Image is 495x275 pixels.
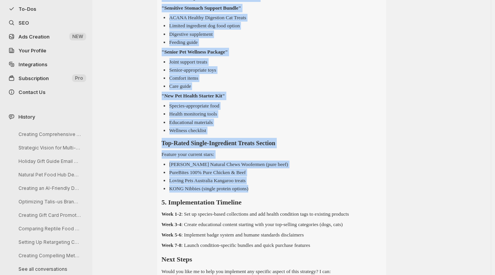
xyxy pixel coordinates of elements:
p: : Implement badge system and humane standards disclaimers [162,231,381,239]
span: Subscription [18,75,49,81]
a: Your Profile [5,44,88,57]
span: Integrations [18,61,47,67]
span: Contact Us [18,89,45,95]
strong: Week 5-6 [162,232,182,238]
p: Loving Pets Australia Kangaroo treats [169,178,246,183]
p: Species-appropriate food [169,103,219,109]
p: Feeding guide [169,39,198,45]
p: Digestive supplement [169,31,213,37]
button: To-Dos [5,2,88,16]
strong: Week 7-8 [162,242,182,248]
span: To-Dos [18,6,36,12]
strong: "New Pet Health Starter Kit" [162,93,225,99]
button: Creating Gift Card Promotions [12,209,85,221]
strong: Week 3-4 [162,221,182,227]
button: Setting Up Retargeting Campaigns [12,236,85,248]
p: Limited ingredient dog food option [169,23,240,29]
button: Strategic Vision for Multi-Species Pet Retail [12,142,85,154]
span: SEO [18,20,29,26]
button: Ads Creation [5,30,88,44]
button: Holiday Gift Guide Email Drafting [12,155,85,167]
strong: Next Steps [162,255,192,263]
p: Comfort items [169,75,198,81]
p: Feature your current stars: [162,150,381,159]
strong: Week 1-2 [162,211,182,217]
strong: "Sensitive Stomach Support Bundle" [162,5,241,11]
button: Comparing Reptile Food Vendors: Quality & Delivery [12,223,85,235]
p: Wellness checklist [169,127,206,133]
p: ACANA Healthy Digestion Cat Treats [169,15,246,20]
strong: 5. Implementation Timeline [162,198,242,206]
button: Subscription [5,71,88,85]
span: History [18,113,35,121]
p: Senior-appropriate toys [169,67,216,73]
button: Optimizing Talis-us Brand Entity Page [12,196,85,208]
span: NEW [72,34,83,40]
span: Pro [75,75,83,81]
a: Integrations [5,57,88,71]
button: Creating an AI-Friendly Dog Treat Resource [12,182,85,194]
span: Your Profile [18,47,46,54]
button: Creating Comprehensive Pet Health Solutions [12,128,85,140]
button: See all conversations [12,263,85,275]
p: PureBites 100% Pure Chicken & Beef [169,169,246,175]
p: : Set up species-based collections and add health condition tags to existing products [162,210,381,218]
strong: "Senior Pet Wellness Package" [162,49,228,55]
p: Care guide [169,83,191,89]
strong: Top-Rated Single-Ingredient Treats Section [162,140,276,146]
p: [PERSON_NAME] Natural Chews Woofermen (pure beef) [169,161,288,167]
button: Creating Compelling Meta Ads Creatives [12,250,85,262]
p: : Create educational content starting with your top-selling categories (dogs, cats) [162,220,381,229]
button: Natural Pet Food Hub Development Guide [12,169,85,181]
p: KONG Nibbies (single protein options) [169,186,249,191]
p: Educational materials [169,119,213,125]
p: : Launch condition-specific bundles and quick purchase features [162,241,381,250]
a: SEO [5,16,88,30]
button: Contact Us [5,85,88,99]
p: Joint support treats [169,59,207,65]
span: Ads Creation [18,34,50,40]
p: Health monitoring tools [169,111,217,117]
